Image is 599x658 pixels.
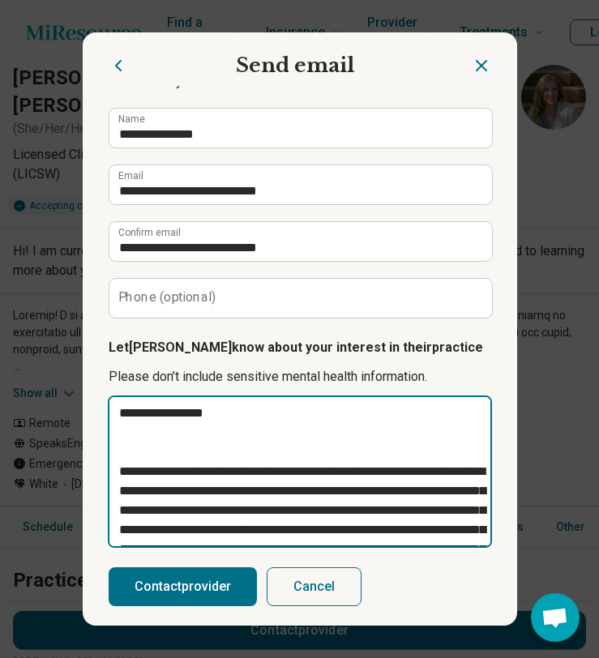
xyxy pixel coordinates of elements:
[267,567,362,606] button: Cancel
[118,114,145,124] label: Name
[118,228,181,237] label: Confirm email
[109,338,491,357] p: Let [PERSON_NAME] know about your interest in their practice
[109,567,257,606] button: Contactprovider
[118,291,216,304] label: Phone (optional)
[144,52,446,79] span: Send email
[118,171,143,181] label: Email
[472,56,491,75] button: Close dialog
[109,56,128,75] button: Back
[109,367,491,387] p: Please don’t include sensitive mental health information.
